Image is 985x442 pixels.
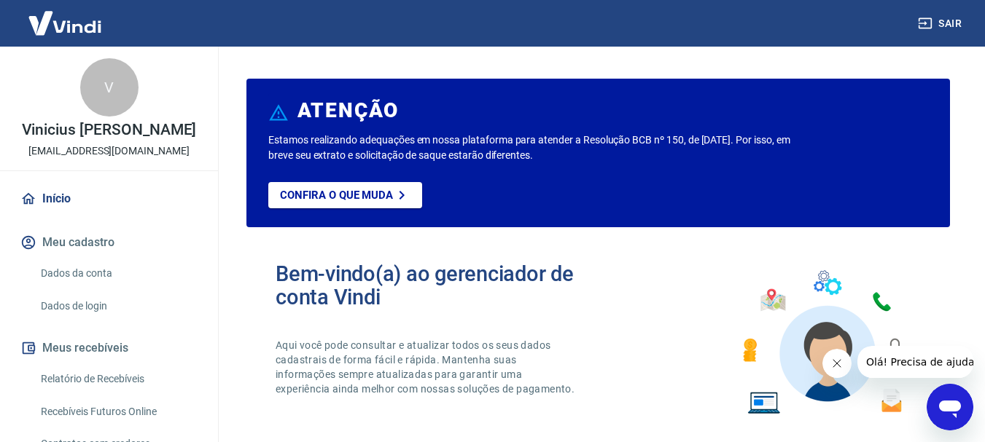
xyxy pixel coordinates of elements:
img: Imagem de um avatar masculino com diversos icones exemplificando as funcionalidades do gerenciado... [730,262,921,423]
a: Início [17,183,200,215]
div: V [80,58,139,117]
a: Recebíveis Futuros Online [35,397,200,427]
a: Dados de login [35,291,200,321]
a: Dados da conta [35,259,200,288]
a: Relatório de Recebíveis [35,364,200,394]
button: Sair [915,10,968,37]
iframe: Mensagem da empresa [857,346,973,378]
button: Meus recebíveis [17,332,200,364]
p: Confira o que muda [280,189,393,202]
img: Vindi [17,1,112,45]
h6: ATENÇÃO [297,103,399,118]
p: [EMAIL_ADDRESS][DOMAIN_NAME] [28,143,190,159]
p: Aqui você pode consultar e atualizar todos os seus dados cadastrais de forma fácil e rápida. Mant... [276,338,577,396]
span: Olá! Precisa de ajuda? [9,10,122,22]
p: Estamos realizando adequações em nossa plataforma para atender a Resolução BCB nº 150, de [DATE].... [268,133,796,163]
iframe: Botão para abrir a janela de mensagens [927,384,973,430]
a: Confira o que muda [268,182,422,208]
button: Meu cadastro [17,226,200,259]
iframe: Fechar mensagem [822,349,852,378]
h2: Bem-vindo(a) ao gerenciador de conta Vindi [276,262,599,309]
p: Vinicius [PERSON_NAME] [22,122,197,138]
